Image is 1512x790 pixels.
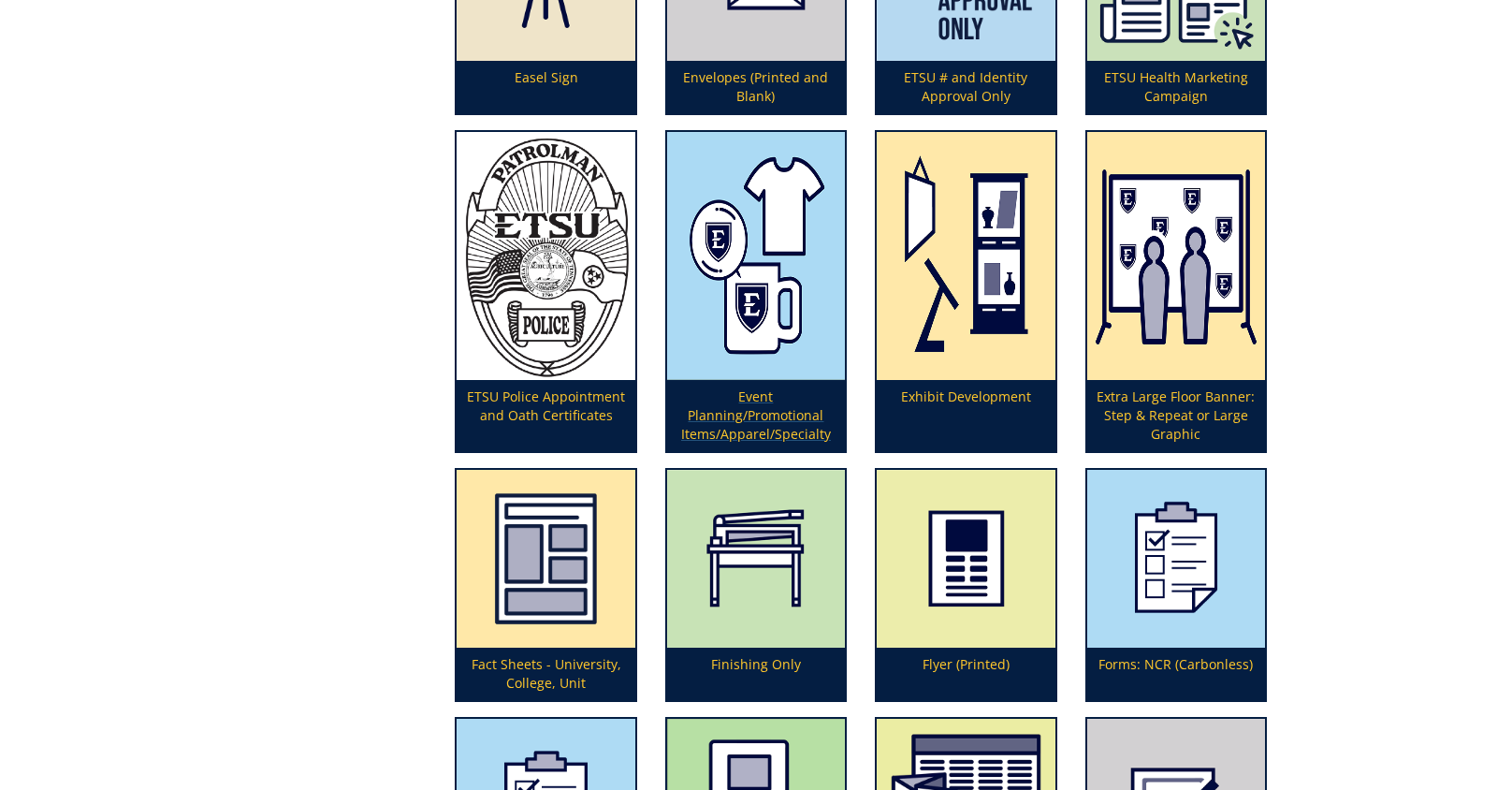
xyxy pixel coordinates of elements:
[877,470,1054,700] a: Flyer (Printed)
[877,61,1054,113] p: ETSU # and Identity Approval Only
[1087,470,1265,648] img: forms-icon-5990f628b38ca0.82040006.png
[667,380,845,451] p: Event Planning/Promotional Items/Apparel/Specialty
[877,470,1054,648] img: printed-flyer-59492a1d837e36.61044604.png
[877,648,1054,700] p: Flyer (Printed)
[1087,132,1265,380] img: step%20and%20repeat%20or%20large%20graphic-655685d8cbcc41.50376647.png
[667,470,845,648] img: finishing-59838c6aeb2fc0.69433546.png
[1087,132,1265,451] a: Extra Large Floor Banner: Step & Repeat or Large Graphic
[667,61,845,113] p: Envelopes (Printed and Blank)
[1087,648,1265,700] p: Forms: NCR (Carbonless)
[667,132,845,451] a: Event Planning/Promotional Items/Apparel/Specialty
[457,132,634,451] a: ETSU Police Appointment and Oath Certificates
[1087,380,1265,451] p: Extra Large Floor Banner: Step & Repeat or Large Graphic
[667,470,845,700] a: Finishing Only
[457,132,634,380] img: policecertart-67a0f341ac7049.77219506.png
[877,132,1054,451] a: Exhibit Development
[877,132,1054,380] img: exhibit-development-594920f68a9ea2.88934036.png
[457,648,634,700] p: Fact Sheets - University, College, Unit
[667,648,845,700] p: Finishing Only
[1087,61,1265,113] p: ETSU Health Marketing Campaign
[457,61,634,113] p: Easel Sign
[457,470,634,648] img: fact%20sheet-63b722d48584d3.32276223.png
[457,380,634,451] p: ETSU Police Appointment and Oath Certificates
[667,132,845,380] img: promotional%20items%20icon-621cf3f26df267.81791671.png
[1087,470,1265,700] a: Forms: NCR (Carbonless)
[877,380,1054,451] p: Exhibit Development
[457,470,634,700] a: Fact Sheets - University, College, Unit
